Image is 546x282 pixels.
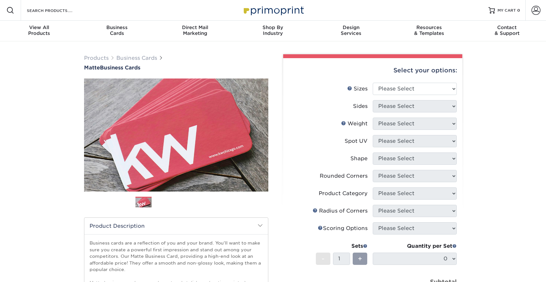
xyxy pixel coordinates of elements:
[468,25,546,30] span: Contact
[84,55,109,61] a: Products
[78,25,156,30] span: Business
[234,25,312,36] div: Industry
[345,137,368,145] div: Spot UV
[312,25,390,36] div: Services
[468,25,546,36] div: & Support
[319,190,368,197] div: Product Category
[234,25,312,30] span: Shop By
[390,25,468,30] span: Resources
[468,21,546,41] a: Contact& Support
[116,55,157,61] a: Business Cards
[84,65,268,71] h1: Business Cards
[78,21,156,41] a: BusinessCards
[288,58,457,83] div: Select your options:
[78,25,156,36] div: Cards
[26,6,89,14] input: SEARCH PRODUCTS.....
[347,85,368,93] div: Sizes
[350,155,368,162] div: Shape
[156,25,234,36] div: Marketing
[316,242,368,250] div: Sets
[84,43,268,227] img: Matte 01
[353,102,368,110] div: Sides
[312,25,390,30] span: Design
[84,218,268,234] h2: Product Description
[390,25,468,36] div: & Templates
[313,207,368,215] div: Radius of Corners
[179,194,195,210] img: Business Cards 03
[390,21,468,41] a: Resources& Templates
[498,8,516,13] span: MY CART
[234,21,312,41] a: Shop ByIndustry
[341,120,368,128] div: Weight
[156,25,234,30] span: Direct Mail
[84,65,100,71] span: Matte
[84,65,268,71] a: MatteBusiness Cards
[373,242,457,250] div: Quantity per Set
[200,194,217,210] img: Business Cards 04
[156,21,234,41] a: Direct MailMarketing
[322,254,325,264] span: -
[517,8,520,13] span: 0
[241,3,305,17] img: Primoprint
[318,225,368,232] div: Scoring Options
[157,194,173,210] img: Business Cards 02
[320,172,368,180] div: Rounded Corners
[358,254,362,264] span: +
[312,21,390,41] a: DesignServices
[135,194,152,211] img: Business Cards 01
